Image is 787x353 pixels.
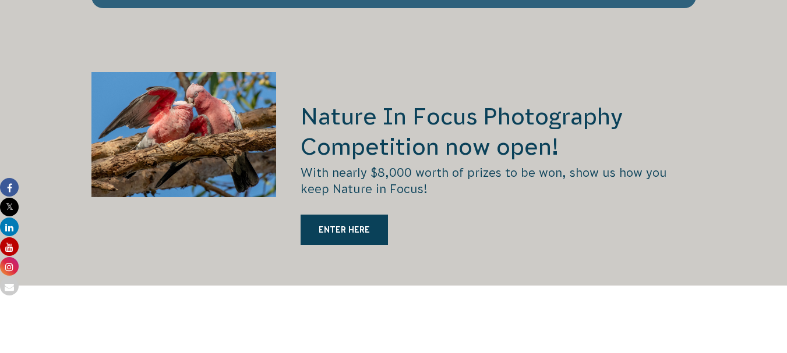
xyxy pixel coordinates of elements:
p: Keep up to date with all the conservation projects you can participate in. [13,45,774,59]
h2: Nature In Focus Photography Competition now open! [301,101,696,162]
span: Subscribe to our newsletter [13,14,212,31]
p: With nearly $8,000 worth of prizes to be won, show us how you keep Nature in Focus! [301,165,696,197]
a: ENTER HERE [301,215,388,245]
button: Subscribe [13,66,774,87]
